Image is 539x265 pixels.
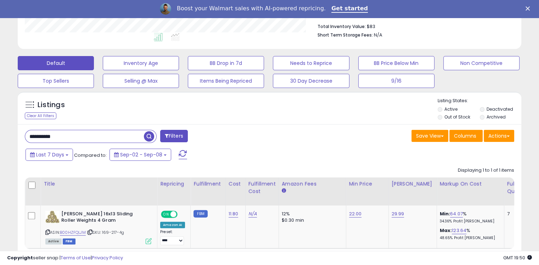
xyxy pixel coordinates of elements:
div: Fulfillment [193,180,222,188]
strong: Copyright [7,254,33,261]
div: 12% [282,211,341,217]
div: Close [526,6,533,11]
div: ASIN: [45,211,152,244]
button: Needs to Reprice [273,56,349,70]
small: Amazon Fees. [282,188,286,194]
span: | SKU: 169-217-4g [87,230,124,235]
a: 11.80 [229,210,238,217]
button: 9/16 [358,74,434,88]
b: Total Inventory Value: [318,23,366,29]
button: 30 Day Decrease [273,74,349,88]
label: Deactivated [486,106,513,112]
button: Selling @ Max [103,74,179,88]
div: % [440,227,499,241]
div: Amazon AI [160,222,185,228]
div: Amazon Fees [282,180,343,188]
a: B00HZFQLJM [60,230,86,236]
div: Fulfillment Cost [248,180,276,195]
img: 41Mu4vjIu0L._SL40_.jpg [45,211,60,223]
a: Get started [331,5,368,13]
button: Actions [484,130,514,142]
button: Sep-02 - Sep-08 [110,149,171,161]
div: Title [44,180,154,188]
span: Sep-02 - Sep-08 [120,151,162,158]
span: Compared to: [74,152,107,159]
button: Inventory Age [103,56,179,70]
label: Archived [486,114,505,120]
div: $0.30 min [282,217,341,223]
button: Filters [160,130,188,142]
button: BB Drop in 7d [188,56,264,70]
button: BB Price Below Min [358,56,434,70]
div: Boost your Walmart sales with AI-powered repricing. [177,5,326,12]
div: seller snap | | [7,255,123,261]
div: Markup on Cost [440,180,501,188]
p: 34.36% Profit [PERSON_NAME] [440,219,499,224]
h5: Listings [38,100,65,110]
a: 22.00 [349,210,362,217]
p: Listing States: [438,98,521,104]
div: Cost [229,180,242,188]
p: 48.65% Profit [PERSON_NAME] [440,236,499,241]
span: Last 7 Days [36,151,64,158]
div: Fulfillable Quantity [507,180,532,195]
button: Last 7 Days [26,149,73,161]
b: Short Term Storage Fees: [318,32,373,38]
label: Active [444,106,457,112]
b: Max: [440,227,452,234]
button: Save View [411,130,448,142]
small: FBM [193,210,207,217]
a: Terms of Use [61,254,91,261]
a: 29.99 [392,210,404,217]
a: Privacy Policy [92,254,123,261]
img: Profile image for Adrian [160,3,171,15]
button: Top Sellers [18,74,94,88]
span: OFF [176,211,188,217]
button: Non Competitive [443,56,520,70]
a: 64.07 [450,210,463,217]
a: 123.64 [452,227,466,234]
div: Repricing [160,180,187,188]
div: Clear All Filters [25,112,56,119]
span: ON [162,211,170,217]
div: [PERSON_NAME] [392,180,434,188]
b: Min: [440,210,450,217]
th: The percentage added to the cost of goods (COGS) that forms the calculator for Min & Max prices. [437,177,504,205]
div: % [440,211,499,224]
button: Columns [449,130,483,142]
b: [PERSON_NAME] 16x13 Sliding Roller Weights 4 Gram [61,211,147,226]
a: N/A [248,210,257,217]
button: Items Being Repriced [188,74,264,88]
span: Columns [454,132,476,139]
li: $83 [318,22,509,30]
span: N/A [374,32,382,38]
button: Default [18,56,94,70]
div: Displaying 1 to 1 of 1 items [458,167,514,174]
label: Out of Stock [444,114,470,120]
div: 7 [507,211,529,217]
span: All listings currently available for purchase on Amazon [45,238,62,244]
span: 2025-09-16 19:50 GMT [503,254,532,261]
div: Min Price [349,180,386,188]
span: FBM [63,238,75,244]
div: Preset: [160,230,185,245]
